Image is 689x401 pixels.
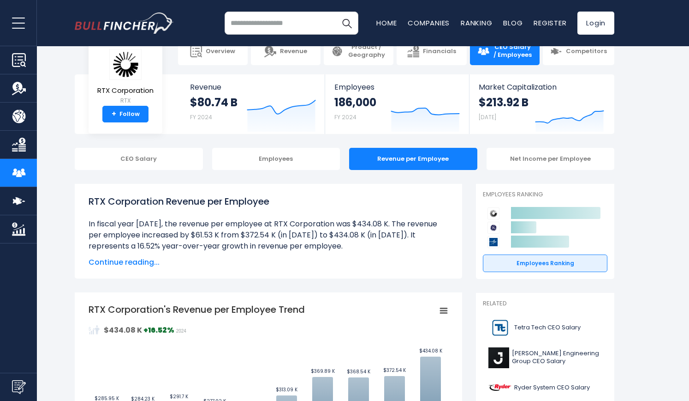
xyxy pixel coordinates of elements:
[479,95,529,109] strong: $213.92 B
[487,207,499,219] img: RTX Corporation competitors logo
[483,255,607,272] a: Employees Ranking
[479,113,496,121] small: [DATE]
[347,368,371,375] text: $368.54 K
[89,219,448,252] li: In fiscal year [DATE], the revenue per employee at RTX Corporation was $434.08 K. The revenue per...
[423,48,456,55] span: Financials
[334,83,459,91] span: Employees
[280,48,307,55] span: Revenue
[397,37,466,65] a: Financials
[178,37,248,65] a: Overview
[212,148,340,170] div: Employees
[102,106,148,122] a: +Follow
[97,97,154,105] small: RTX
[483,315,607,340] a: Tetra Tech CEO Salary
[470,37,540,65] a: CEO Salary / Employees
[483,345,607,371] a: [PERSON_NAME] Engineering Group CEO Salary
[143,325,174,335] strong: +16.52%
[479,83,604,91] span: Market Capitalization
[487,148,615,170] div: Net Income per Employee
[347,43,386,59] span: Product / Geography
[176,328,186,334] span: 2024
[89,194,448,208] h1: RTX Corporation Revenue per Employee
[89,324,100,335] img: RevenuePerEmployee.svg
[89,257,448,268] span: Continue reading...
[543,37,614,65] a: Competitors
[112,110,116,118] strong: +
[483,300,607,308] p: Related
[349,148,477,170] div: Revenue per Employee
[97,87,154,95] span: RTX Corporation
[483,375,607,401] a: Ryder System CEO Salary
[324,37,393,65] a: Product / Geography
[75,12,174,34] a: Go to homepage
[325,74,469,134] a: Employees 186,000 FY 2024
[514,324,581,332] span: Tetra Tech CEO Salary
[75,148,203,170] div: CEO Salary
[493,43,532,59] span: CEO Salary / Employees
[577,12,614,35] a: Login
[488,347,509,368] img: J logo
[276,386,298,393] text: $313.09 K
[383,367,406,374] text: $372.54 K
[190,83,316,91] span: Revenue
[334,95,376,109] strong: 186,000
[487,236,499,248] img: Lockheed Martin Corporation competitors logo
[251,37,321,65] a: Revenue
[206,48,235,55] span: Overview
[514,384,590,392] span: Ryder System CEO Salary
[419,347,443,354] text: $434.08 K
[487,222,499,234] img: GE Aerospace competitors logo
[334,113,356,121] small: FY 2024
[89,303,305,316] tspan: RTX Corporation's Revenue per Employee Trend
[181,74,325,134] a: Revenue $80.74 B FY 2024
[190,113,212,121] small: FY 2024
[469,74,613,134] a: Market Capitalization $213.92 B [DATE]
[104,325,142,335] strong: $434.08 K
[566,48,607,55] span: Competitors
[461,18,492,28] a: Ranking
[75,12,174,34] img: bullfincher logo
[97,49,154,106] a: RTX Corporation RTX
[335,12,358,35] button: Search
[512,350,602,365] span: [PERSON_NAME] Engineering Group CEO Salary
[170,393,189,400] text: $291.7 K
[503,18,523,28] a: Blog
[534,18,566,28] a: Register
[408,18,450,28] a: Companies
[483,191,607,199] p: Employees Ranking
[488,317,511,338] img: TTEK logo
[488,377,511,398] img: R logo
[190,95,238,109] strong: $80.74 B
[376,18,397,28] a: Home
[311,368,335,375] text: $369.89 K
